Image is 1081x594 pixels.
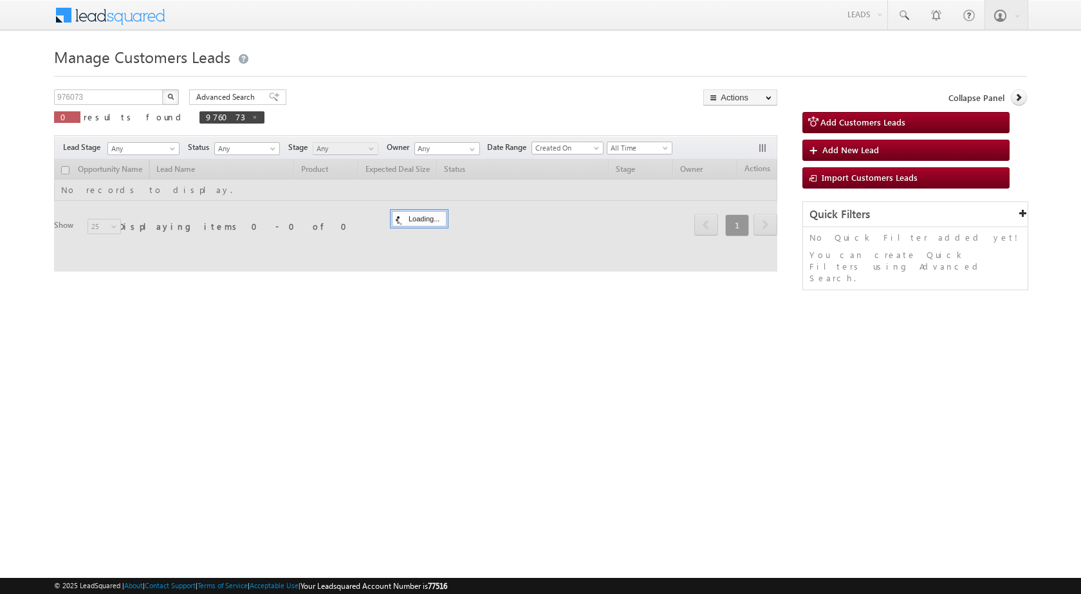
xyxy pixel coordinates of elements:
[822,172,918,183] span: Import Customers Leads
[820,116,905,127] span: Add Customers Leads
[948,92,1004,104] span: Collapse Panel
[822,144,879,155] span: Add New Lead
[60,111,74,122] span: 0
[214,142,280,155] a: Any
[188,142,214,153] span: Status
[392,211,447,227] div: Loading...
[250,581,299,589] a: Acceptable Use
[167,93,174,100] img: Search
[288,142,313,153] span: Stage
[54,580,447,592] span: © 2025 LeadSquared | | | | |
[487,142,531,153] span: Date Range
[198,581,248,589] a: Terms of Service
[300,581,447,591] span: Your Leadsquared Account Number is
[387,142,414,153] span: Owner
[84,111,186,122] span: results found
[532,142,599,154] span: Created On
[108,143,175,154] span: Any
[428,581,447,591] span: 77516
[63,142,106,153] span: Lead Stage
[54,46,230,67] span: Manage Customers Leads
[124,581,143,589] a: About
[809,232,1021,243] p: No Quick Filter added yet!
[531,142,604,154] a: Created On
[145,581,196,589] a: Contact Support
[607,142,672,154] a: All Time
[313,143,374,154] span: Any
[607,142,669,154] span: All Time
[803,202,1028,227] div: Quick Filters
[463,143,479,156] a: Show All Items
[809,249,1021,284] p: You can create Quick Filters using Advanced Search.
[313,142,378,155] a: Any
[703,89,777,106] button: Actions
[414,142,480,155] input: Type to Search
[107,142,180,155] a: Any
[206,111,245,122] span: 976073
[196,91,259,103] span: Advanced Search
[215,143,276,154] span: Any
